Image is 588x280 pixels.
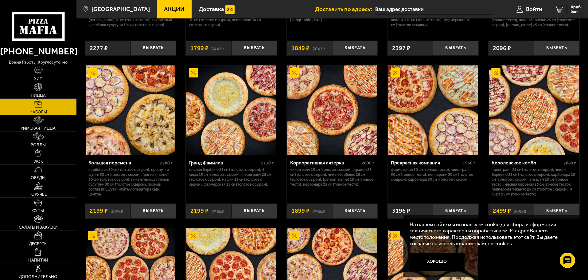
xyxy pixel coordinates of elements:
[290,231,299,240] img: Акционный
[514,208,526,214] s: 3393 ₽
[463,160,475,166] span: 1950 г
[130,41,176,56] button: Выбрать
[34,77,42,81] span: Хит
[130,203,176,219] button: Выбрать
[492,160,562,166] div: Королевское комбо
[410,253,465,271] button: Хорошо
[225,5,235,14] img: 15daf4d41897b9f0e9f617042186c801.svg
[19,225,58,230] span: Салаты и закуски
[313,208,325,214] s: 2765 ₽
[571,5,582,9] span: 0 руб.
[332,41,378,56] button: Выбрать
[189,167,274,187] p: Мясная Барбекю 25 см (толстое с сыром), 4 сыра 25 см (толстое с сыром), Чикен Ранч 25 см (толстое...
[29,110,47,114] span: Наборы
[33,160,43,164] span: WOK
[29,192,47,197] span: Горячее
[111,208,123,214] s: 3076 ₽
[534,41,579,56] button: Выбрать
[313,45,325,51] s: 2047 ₽
[21,126,56,131] span: Римская пицца
[88,231,97,240] img: Акционный
[190,208,208,214] span: 2199 ₽
[88,13,173,27] p: Карбонара 30 см (толстое с сыром), [PERSON_NAME] 30 см (тонкое тесто), Пикантный цыплёнок сулугун...
[534,203,579,219] button: Выбрать
[86,65,175,155] img: Большая перемена
[189,13,274,27] p: Дракон 30 см (толстое с сыром), Деревенская 30 см (толстое с сыром), Пепперони 30 см (толстое с с...
[391,167,475,182] p: Фермерская 30 см (тонкое тесто), Чикен Ранч 30 см (тонкое тесто), Пепперони 30 см (толстое с сыро...
[186,65,276,155] img: Гранд Фамилиа
[391,231,400,240] img: Акционный
[28,258,48,262] span: Напитки
[388,65,478,155] img: Прекрасная компания
[375,4,493,15] input: Ваш адрес доставки
[492,13,576,27] p: Пепперони 25 см (толстое с сыром), 4 сыра 25 см (тонкое тесто), Чикен Барбекю 25 см (толстое с сы...
[315,6,375,12] span: Доставить по адресу:
[526,6,542,12] span: Войти
[392,45,410,51] span: 2397 ₽
[287,65,377,155] img: Корпоративная пятерка
[391,160,461,166] div: Прекрасная компания
[488,65,579,155] a: АкционныйКоролевское комбо
[32,209,44,213] span: Супы
[29,242,48,246] span: Десерты
[362,160,374,166] span: 2000 г
[332,203,378,219] button: Выбрать
[433,203,478,219] button: Выбрать
[31,93,46,98] span: Пицца
[232,41,277,56] button: Выбрать
[387,65,479,155] a: АкционныйПрекрасная компания
[164,6,185,12] span: Акции
[290,167,375,187] p: Чикен Ранч 25 см (толстое с сыром), Дракон 25 см (толстое с сыром), Чикен Барбекю 25 см (толстое ...
[31,176,45,180] span: Обеды
[31,143,46,147] span: Роллы
[291,45,310,51] span: 1849 ₽
[290,160,360,166] div: Корпоративная пятерка
[88,68,97,77] img: Акционный
[88,160,159,166] div: Большая перемена
[199,6,224,12] span: Доставка
[189,231,198,240] img: Акционный
[189,160,259,166] div: Гранд Фамилиа
[563,160,576,166] span: 2680 г
[492,167,576,197] p: Чикен Ранч 25 см (толстое с сыром), Чикен Барбекю 25 см (толстое с сыром), Карбонара 25 см (толст...
[261,160,274,166] span: 2130 г
[85,65,176,155] a: АкционныйБольшая перемена
[19,275,57,279] span: Дополнительно
[88,167,173,197] p: Карбонара 30 см (толстое с сыром), Прошутто Фунги 30 см (толстое с сыром), [PERSON_NAME] 30 см (т...
[493,208,511,214] span: 2499 ₽
[391,68,400,77] img: Акционный
[190,45,208,51] span: 1799 ₽
[287,65,378,155] a: АкционныйКорпоративная пятерка
[160,160,173,166] span: 2280 г
[90,45,108,51] span: 2277 ₽
[410,221,570,247] p: На нашем сайте мы используем cookie для сбора информации технического характера и обрабатываем IP...
[212,45,224,51] s: 2447 ₽
[189,68,198,77] img: Акционный
[392,208,410,214] span: 3196 ₽
[291,208,310,214] span: 1899 ₽
[391,13,475,27] p: Аль-Шам 30 см (тонкое тесто), Пепперони Пиканто 30 см (тонкое тесто), Фермерская 30 см (толстое с...
[433,41,478,56] button: Выбрать
[92,6,150,12] span: [GEOGRAPHIC_DATA]
[571,10,582,14] span: 0 шт.
[290,68,299,77] img: Акционный
[491,68,500,77] img: Акционный
[493,45,511,51] span: 2096 ₽
[212,208,224,214] s: 2765 ₽
[489,65,579,155] img: Королевское комбо
[90,208,108,214] span: 2199 ₽
[232,203,277,219] button: Выбрать
[186,65,277,155] a: АкционныйГранд Фамилиа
